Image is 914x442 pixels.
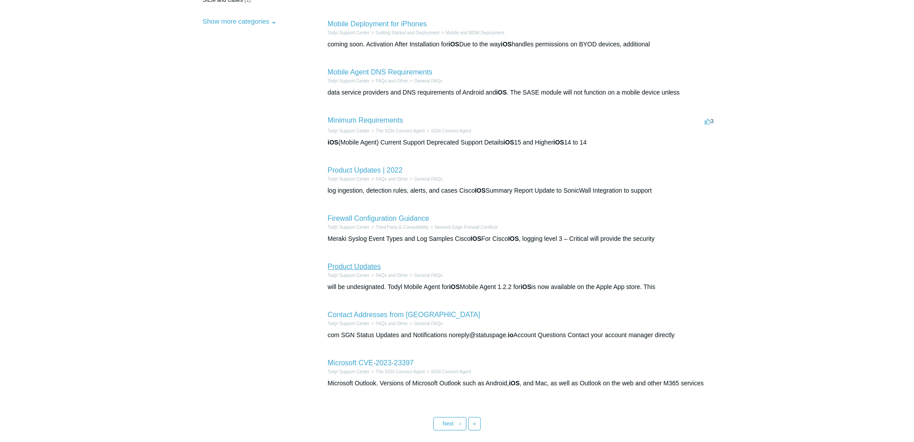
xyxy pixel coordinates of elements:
[414,78,442,83] a: General FAQs
[408,320,442,327] li: General FAQs
[328,177,370,182] a: Todyl Support Center
[328,138,716,147] div: (Mobile Agent) Current Support Deprecated Support Details 15 and Higher 14 to 14
[328,139,338,146] em: iOS
[328,215,429,222] a: Firewall Configuration Guidance
[376,225,428,230] a: Third Party & Compatibility
[414,177,442,182] a: General FAQs
[376,273,408,278] a: FAQs and Other
[376,30,440,35] a: Getting Started and Deployment
[509,380,519,387] em: iOS
[705,118,714,124] span: 3
[370,78,408,84] li: FAQs and Other
[431,128,471,133] a: SGN Connect Agent
[328,234,716,244] div: Meraki Syslog Event Types and Log Samples Cisco For Cisco , logging level 3 – Critical will provi...
[328,30,370,35] a: Todyl Support Center
[496,89,507,96] em: iOS
[449,41,459,48] em: iOS
[376,128,425,133] a: The SGN Connect Agent
[198,13,281,29] button: Show more categories
[328,359,414,367] a: Microsoft CVE-2023-23397
[460,421,461,427] span: ›
[328,166,403,174] a: Product Updates | 2022
[470,235,481,242] em: IOS
[328,78,370,84] li: Todyl Support Center
[328,78,370,83] a: Todyl Support Center
[328,379,716,388] div: Microsoft Outlook. Versions of Microsoft Outlook such as Android, , and Mac, as well as Outlook o...
[328,263,381,270] a: Product Updates
[328,224,370,231] li: Todyl Support Center
[370,320,408,327] li: FAQs and Other
[328,29,370,36] li: Todyl Support Center
[328,116,403,124] a: Minimum Requirements
[414,273,442,278] a: General FAQs
[376,369,425,374] a: The SGN Connect Agent
[520,283,531,290] em: iOS
[508,235,519,242] em: IOS
[376,177,408,182] a: FAQs and Other
[328,88,716,97] div: data service providers and DNS requirements of Android and . The SASE module will not function on...
[370,272,408,279] li: FAQs and Other
[328,20,427,28] a: Mobile Deployment for iPhones
[503,139,514,146] em: iOS
[431,369,471,374] a: SGN Connect Agent
[475,187,486,194] em: IOS
[328,320,370,327] li: Todyl Support Center
[370,29,440,36] li: Getting Started and Deployment
[370,176,408,182] li: FAQs and Other
[408,78,442,84] li: General FAQs
[435,225,498,230] a: Network Edge Firewall Conflicts
[328,40,716,49] div: coming soon. Activation After Installation for Due to the way handles permissions on BYOD devices...
[370,128,425,134] li: The SGN Connect Agent
[370,224,428,231] li: Third Party & Compatibility
[440,29,505,36] li: Mobile and MDM Deployment
[328,321,370,326] a: Todyl Support Center
[414,321,442,326] a: General FAQs
[328,311,480,318] a: Contact Addresses from [GEOGRAPHIC_DATA]
[328,272,370,279] li: Todyl Support Center
[446,30,505,35] a: Mobile and MDM Deployment
[328,68,432,76] a: Mobile Agent DNS Requirements
[328,369,370,374] a: Todyl Support Center
[328,330,716,340] div: com SGN Status Updates and Notifications noreply@statuspage. Account Questions Contact your accou...
[328,176,370,182] li: Todyl Support Center
[328,186,716,195] div: log ingestion, detection rules, alerts, and cases Cisco Summary Report Update to SonicWall Integr...
[376,78,408,83] a: FAQs and Other
[408,272,442,279] li: General FAQs
[443,421,454,427] span: Next
[428,224,498,231] li: Network Edge Firewall Conflicts
[328,128,370,133] a: Todyl Support Center
[425,368,471,375] li: SGN Connect Agent
[553,139,564,146] em: iOS
[408,176,442,182] li: General FAQs
[508,331,513,339] em: io
[328,128,370,134] li: Todyl Support Center
[328,225,370,230] a: Todyl Support Center
[328,282,716,292] div: will be undesignated. Todyl Mobile Agent for Mobile Agent 1.2.2 for is now available on the Apple...
[328,368,370,375] li: Todyl Support Center
[501,41,511,48] em: iOS
[449,283,460,290] em: iOS
[433,417,466,430] a: Next
[425,128,471,134] li: SGN Connect Agent
[473,421,476,427] span: »
[376,321,408,326] a: FAQs and Other
[370,368,425,375] li: The SGN Connect Agent
[328,273,370,278] a: Todyl Support Center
